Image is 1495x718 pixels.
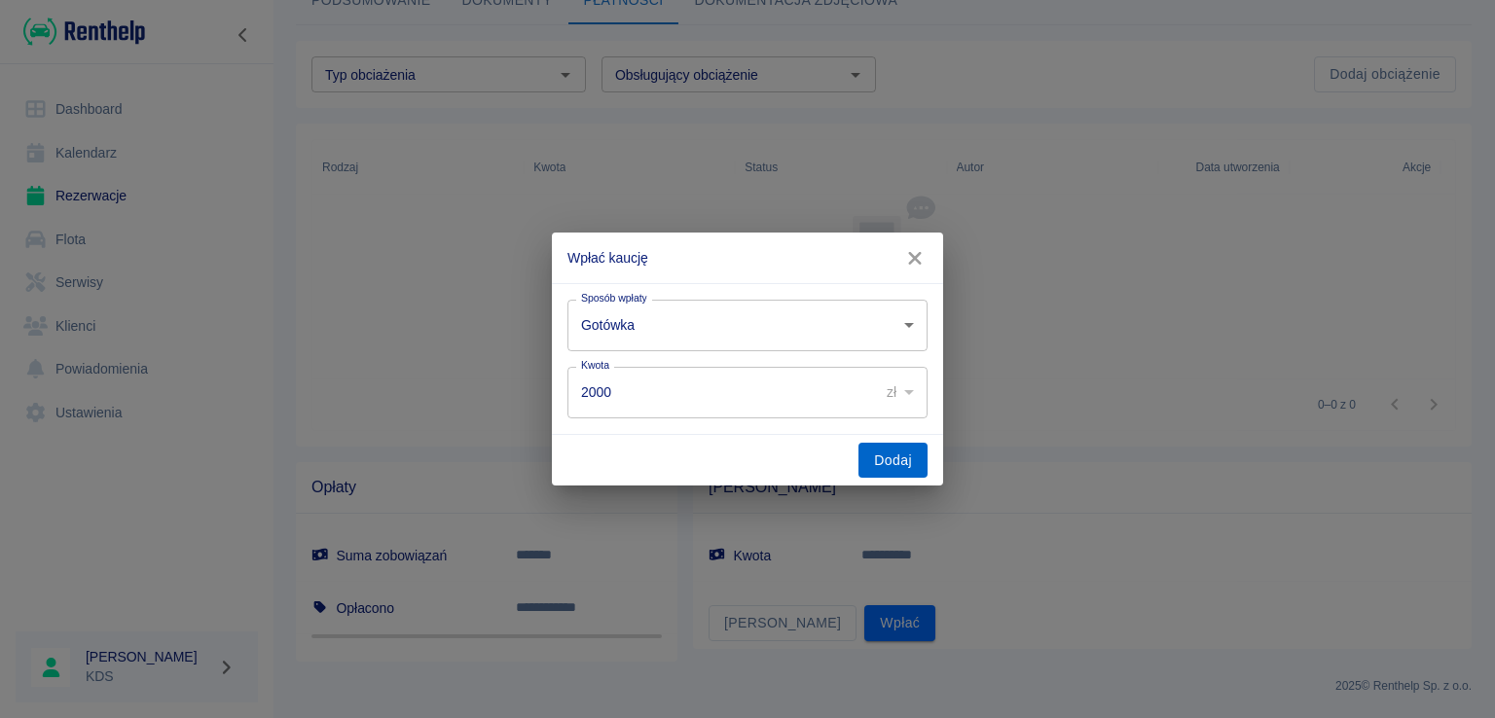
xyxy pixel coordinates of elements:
[567,300,928,351] div: Gotówka
[581,358,609,373] label: Kwota
[858,443,928,479] button: Dodaj
[581,291,647,305] label: Sposób wpłaty
[873,367,928,418] div: zł
[552,233,943,283] h2: Wpłać kaucję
